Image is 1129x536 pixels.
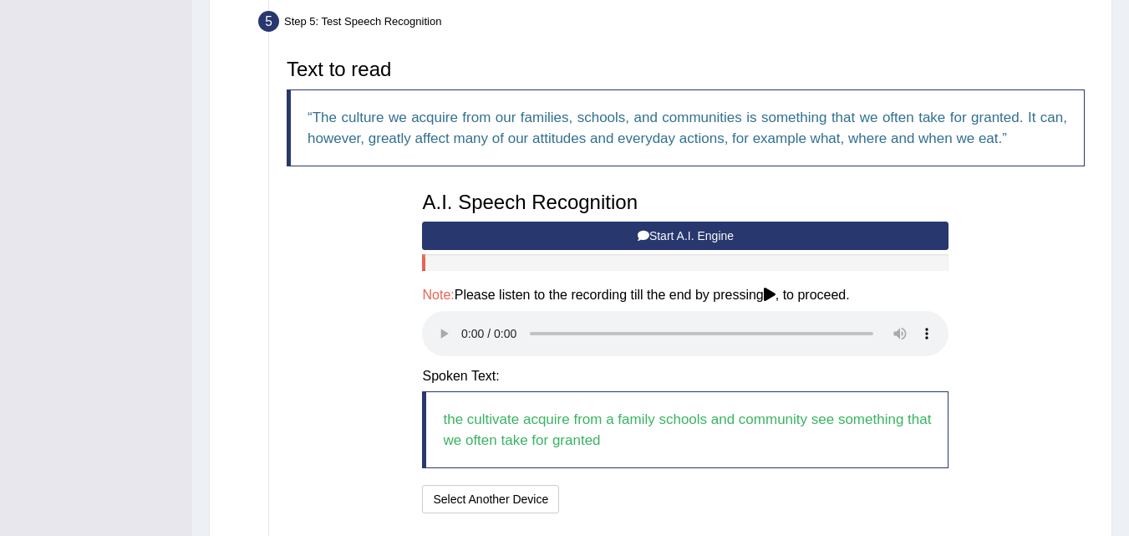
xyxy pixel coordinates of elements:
[422,288,948,303] h4: Please listen to the recording till the end by pressing , to proceed.
[422,191,948,213] h3: A.I. Speech Recognition
[422,288,454,302] span: Note:
[308,110,1067,146] q: The culture we acquire from our families, schools, and communities is something that we often tak...
[422,485,559,513] button: Select Another Device
[422,391,948,468] blockquote: the cultivate acquire from a family schools and community see something that we often take for gr...
[251,6,1104,43] div: Step 5: Test Speech Recognition
[422,369,948,384] h4: Spoken Text:
[422,222,948,250] button: Start A.I. Engine
[287,59,1085,80] h3: Text to read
